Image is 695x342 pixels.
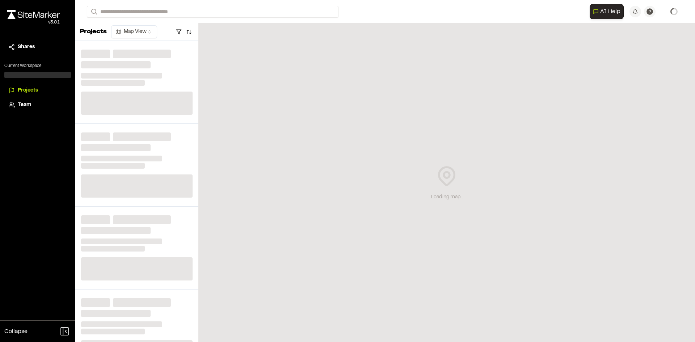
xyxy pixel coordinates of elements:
[431,193,463,201] div: Loading map...
[18,86,38,94] span: Projects
[9,43,67,51] a: Shares
[590,4,624,19] button: Open AI Assistant
[9,101,67,109] a: Team
[9,86,67,94] a: Projects
[7,10,60,19] img: rebrand.png
[4,327,28,336] span: Collapse
[4,63,71,69] p: Current Workspace
[18,101,31,109] span: Team
[80,27,107,37] p: Projects
[18,43,35,51] span: Shares
[87,6,100,18] button: Search
[590,4,627,19] div: Open AI Assistant
[7,19,60,26] div: Oh geez...please don't...
[600,7,620,16] span: AI Help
